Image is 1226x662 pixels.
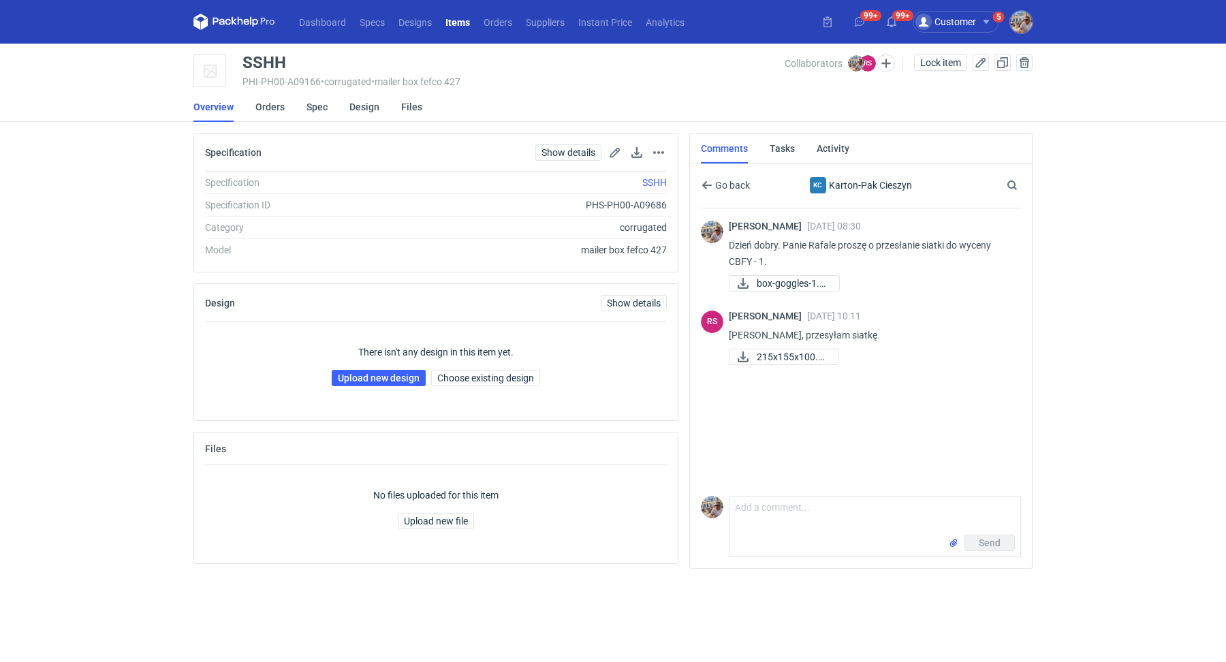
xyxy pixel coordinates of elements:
[1016,54,1033,71] button: Delete item
[729,349,838,365] a: 215x155x100.pdf
[849,11,870,33] button: 99+
[810,177,826,193] div: Karton-Pak Cieszyn
[848,55,864,72] img: Michał Palasek
[973,54,989,71] button: Edit item
[205,176,390,189] div: Specification
[785,58,843,69] span: Collaborators
[994,54,1011,71] button: Duplicate Item
[639,14,691,30] a: Analytics
[642,177,667,188] a: SSHH
[401,92,422,122] a: Files
[629,144,645,161] button: Download specification
[390,221,667,234] div: corrugated
[205,221,390,234] div: Category
[392,14,439,30] a: Designs
[398,513,474,529] button: Upload new file
[729,275,840,291] a: box-goggles-1.pdf
[729,311,807,321] span: [PERSON_NAME]
[915,14,976,30] div: Customer
[193,14,275,30] svg: Packhelp Pro
[439,14,477,30] a: Items
[205,198,390,212] div: Specification ID
[701,177,751,193] button: Go back
[332,370,426,386] a: Upload new design
[807,311,861,321] span: [DATE] 10:11
[571,14,639,30] a: Instant Price
[729,221,807,232] span: [PERSON_NAME]
[860,55,876,72] figcaption: RS
[914,54,967,71] button: Lock item
[701,311,723,333] figcaption: RS
[371,76,460,87] span: • mailer box fefco 427
[729,327,1010,343] p: [PERSON_NAME], przesyłam siatkę.
[601,295,667,311] a: Show details
[390,243,667,257] div: mailer box fefco 427
[205,298,235,309] h2: Design
[701,311,723,333] div: Rafał Stani
[242,54,286,71] div: SSHH
[242,76,785,87] div: PHI-PH00-A09166
[373,488,499,502] p: No files uploaded for this item
[535,144,601,161] a: Show details
[810,177,826,193] figcaption: KC
[205,243,390,257] div: Model
[996,12,1001,22] div: 5
[650,144,667,161] button: Actions
[712,180,750,190] span: Go back
[431,370,540,386] button: Choose existing design
[729,237,1010,270] p: Dzień dobry. Panie Rafale proszę o przesłanie siatki do wyceny CBFY - 1.
[807,221,861,232] span: [DATE] 08:30
[255,92,285,122] a: Orders
[404,516,468,526] span: Upload new file
[877,54,895,72] button: Edit collaborators
[920,58,961,67] span: Lock item
[205,443,226,454] h2: Files
[701,221,723,243] img: Michał Palasek
[1010,11,1033,33] img: Michał Palasek
[358,345,514,359] p: There isn't any design in this item yet.
[349,92,379,122] a: Design
[292,14,353,30] a: Dashboard
[607,144,623,161] button: Edit spec
[881,11,902,33] button: 99+
[1004,177,1048,193] input: Search
[913,11,1010,33] button: Customer5
[757,276,828,291] span: box-goggles-1.pdf
[979,538,1001,548] span: Send
[795,177,928,193] div: Karton-Pak Cieszyn
[306,92,328,122] a: Spec
[205,147,262,158] h2: Specification
[519,14,571,30] a: Suppliers
[321,76,371,87] span: • corrugated
[757,349,827,364] span: 215x155x100.pdf
[817,133,849,163] a: Activity
[353,14,392,30] a: Specs
[477,14,519,30] a: Orders
[193,92,234,122] a: Overview
[701,133,748,163] a: Comments
[701,496,723,518] img: Michał Palasek
[437,373,534,383] span: Choose existing design
[390,198,667,212] div: PHS-PH00-A09686
[964,535,1015,551] button: Send
[770,133,795,163] a: Tasks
